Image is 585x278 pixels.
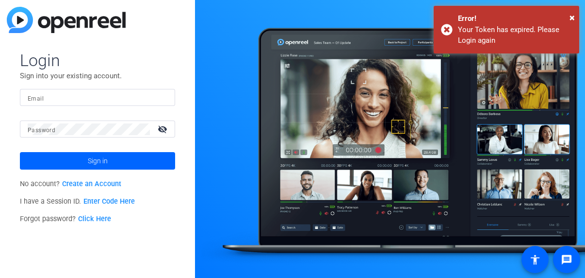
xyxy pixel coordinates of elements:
mat-icon: message [561,254,572,265]
a: Enter Code Here [83,197,135,206]
div: Error! [458,13,572,24]
button: Sign in [20,152,175,170]
span: I have a Session ID. [20,197,135,206]
span: Sign in [88,149,108,173]
input: Enter Email Address [28,92,167,104]
mat-label: Email [28,95,44,102]
span: No account? [20,180,121,188]
img: blue-gradient.svg [7,7,126,33]
span: Login [20,50,175,70]
button: Close [569,10,575,25]
p: Sign into your existing account. [20,70,175,81]
mat-icon: visibility_off [152,122,175,136]
span: Forgot password? [20,215,111,223]
a: Create an Account [62,180,121,188]
a: Click Here [78,215,111,223]
div: Your Token has expired. Please Login again [458,24,572,46]
mat-label: Password [28,127,55,134]
mat-icon: accessibility [529,254,541,265]
span: × [569,12,575,23]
